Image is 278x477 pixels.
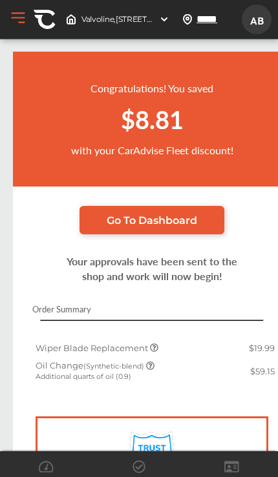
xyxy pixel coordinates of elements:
span: $59.15 [250,366,275,376]
span: AB [245,8,268,32]
div: $8.81 [26,96,278,143]
button: Open Menu [8,8,28,28]
span: Oil Change [36,360,146,370]
img: location_vector.a44bc228.svg [182,14,193,25]
small: (Synthetic-blend) [83,362,144,370]
small: Additional quarts of oil (0.9) [36,372,131,381]
img: header-down-arrow.9dd2ce7d.svg [159,14,169,25]
span: $19.99 [249,343,275,353]
img: CA-Icon.89b5b008.svg [34,8,56,30]
img: header-home-logo.8d720a4f.svg [66,14,76,25]
span: Go To Dashboard [107,214,197,227]
a: Go To Dashboard [80,206,224,234]
span: Wiper Blade Replacement [36,343,150,353]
